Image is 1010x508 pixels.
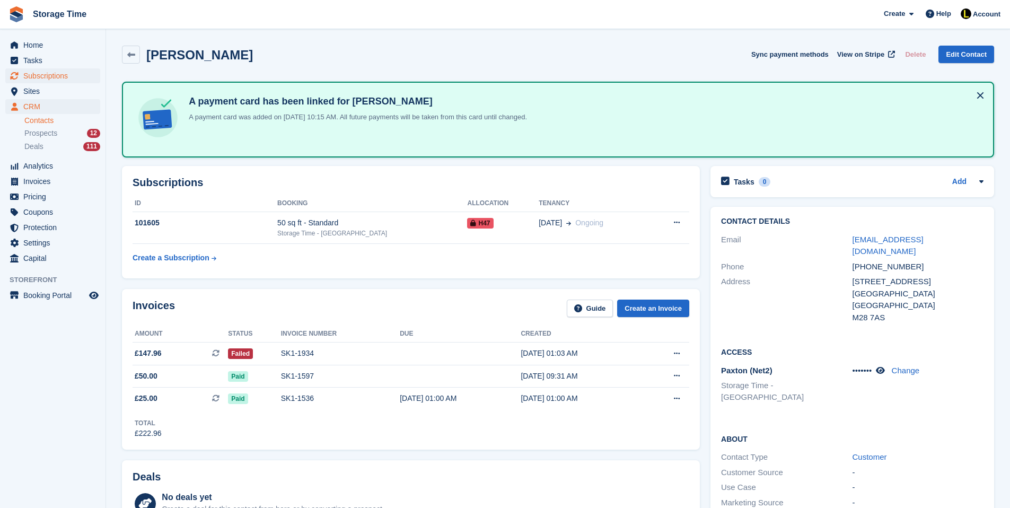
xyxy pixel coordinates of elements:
button: Sync payment methods [751,46,829,63]
span: Sites [23,84,87,99]
span: Create [884,8,905,19]
a: Deals 111 [24,141,100,152]
a: menu [5,220,100,235]
a: Guide [567,300,613,317]
th: Created [521,326,642,343]
div: 0 [759,177,771,187]
span: Storefront [10,275,106,285]
div: SK1-1597 [281,371,400,382]
h2: About [721,433,983,444]
a: menu [5,235,100,250]
div: - [853,481,983,494]
div: [DATE] 09:31 AM [521,371,642,382]
span: Help [936,8,951,19]
div: Create a Subscription [133,252,209,264]
div: No deals yet [162,491,384,504]
a: Prospects 12 [24,128,100,139]
h2: [PERSON_NAME] [146,48,253,62]
span: Subscriptions [23,68,87,83]
span: [DATE] [539,217,562,229]
div: M28 7AS [853,312,983,324]
h2: Tasks [734,177,754,187]
th: Amount [133,326,228,343]
a: menu [5,38,100,52]
div: Contact Type [721,451,852,463]
h2: Subscriptions [133,177,689,189]
a: menu [5,53,100,68]
a: Add [952,176,967,188]
a: menu [5,189,100,204]
th: ID [133,195,277,212]
img: Laaibah Sarwar [961,8,971,19]
span: Paid [228,371,248,382]
span: Home [23,38,87,52]
div: Use Case [721,481,852,494]
span: Invoices [23,174,87,189]
span: £25.00 [135,393,157,404]
span: H47 [467,218,493,229]
th: Due [400,326,521,343]
div: Storage Time - [GEOGRAPHIC_DATA] [277,229,467,238]
img: stora-icon-8386f47178a22dfd0bd8f6a31ec36ba5ce8667c1dd55bd0f319d3a0aa187defe.svg [8,6,24,22]
div: Address [721,276,852,323]
div: - [853,467,983,479]
a: Create an Invoice [617,300,689,317]
a: menu [5,251,100,266]
span: Booking Portal [23,288,87,303]
a: menu [5,205,100,220]
div: Total [135,418,162,428]
div: [STREET_ADDRESS] [853,276,983,288]
div: [DATE] 01:00 AM [521,393,642,404]
span: Pricing [23,189,87,204]
div: SK1-1536 [281,393,400,404]
span: Paid [228,393,248,404]
span: Coupons [23,205,87,220]
span: Protection [23,220,87,235]
h2: Deals [133,471,161,483]
div: [PHONE_NUMBER] [853,261,983,273]
div: Phone [721,261,852,273]
a: Contacts [24,116,100,126]
div: 111 [83,142,100,151]
span: Account [973,9,1000,20]
h2: Access [721,346,983,357]
a: menu [5,159,100,173]
a: menu [5,99,100,114]
li: Storage Time - [GEOGRAPHIC_DATA] [721,380,852,404]
a: menu [5,68,100,83]
span: Prospects [24,128,57,138]
span: View on Stripe [837,49,884,60]
span: CRM [23,99,87,114]
a: menu [5,288,100,303]
div: [GEOGRAPHIC_DATA] [853,288,983,300]
th: Invoice number [281,326,400,343]
th: Allocation [467,195,539,212]
span: £50.00 [135,371,157,382]
span: Capital [23,251,87,266]
p: A payment card was added on [DATE] 10:15 AM. All future payments will be taken from this card unt... [185,112,527,122]
div: Email [721,234,852,258]
th: Booking [277,195,467,212]
span: Deals [24,142,43,152]
span: £147.96 [135,348,162,359]
img: card-linked-ebf98d0992dc2aeb22e95c0e3c79077019eb2392cfd83c6a337811c24bc77127.svg [136,95,180,140]
span: Analytics [23,159,87,173]
div: [DATE] 01:00 AM [400,393,521,404]
span: Tasks [23,53,87,68]
span: Paxton (Net2) [721,366,772,375]
span: Failed [228,348,253,359]
a: Change [892,366,920,375]
div: [GEOGRAPHIC_DATA] [853,300,983,312]
div: SK1-1934 [281,348,400,359]
div: 50 sq ft - Standard [277,217,467,229]
div: 12 [87,129,100,138]
a: [EMAIL_ADDRESS][DOMAIN_NAME] [853,235,924,256]
a: Preview store [87,289,100,302]
a: View on Stripe [833,46,897,63]
h2: Invoices [133,300,175,317]
span: Ongoing [575,218,603,227]
a: menu [5,174,100,189]
div: Customer Source [721,467,852,479]
a: menu [5,84,100,99]
th: Status [228,326,280,343]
